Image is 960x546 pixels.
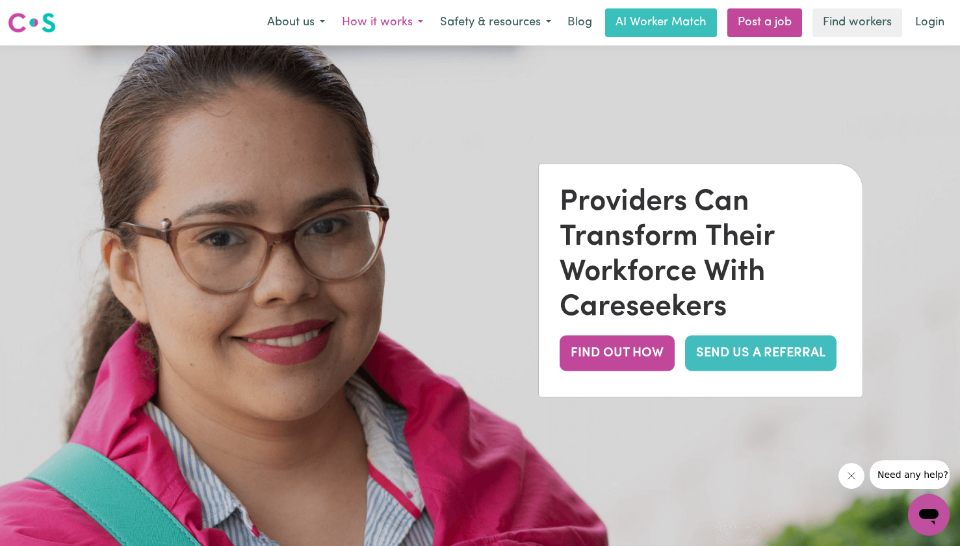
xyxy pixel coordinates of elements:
a: Find workers [812,8,902,37]
button: How it works [333,9,432,36]
button: Safety & resources [432,9,560,36]
button: FIND OUT HOW [560,335,675,371]
a: AI Worker Match [605,8,717,37]
a: SEND US A REFERRAL [685,335,837,371]
iframe: Close message [838,463,864,489]
img: Careseekers logo [8,11,56,34]
a: Post a job [727,8,802,37]
iframe: Button to launch messaging window [908,494,950,536]
div: Providers Can Transform Their Workforce With Careseekers [560,184,842,325]
a: Careseekers logo [8,8,56,38]
button: About us [259,9,333,36]
iframe: Message from company [870,460,950,489]
a: Blog [560,8,600,37]
a: Login [907,8,952,37]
